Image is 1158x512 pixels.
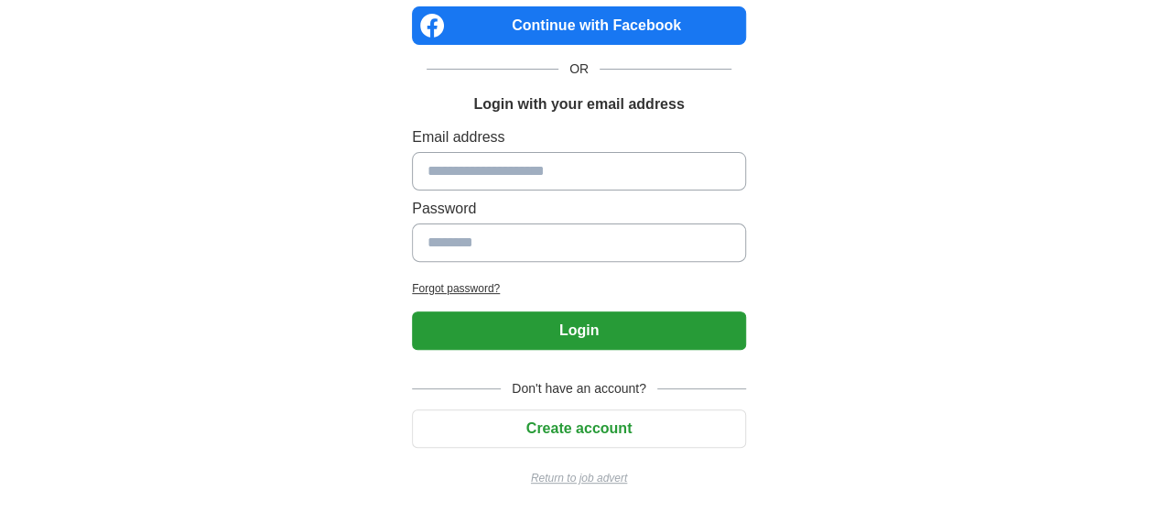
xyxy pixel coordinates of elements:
[412,311,746,350] button: Login
[473,93,684,115] h1: Login with your email address
[412,280,746,297] a: Forgot password?
[412,198,746,220] label: Password
[412,409,746,448] button: Create account
[558,60,600,79] span: OR
[412,470,746,486] a: Return to job advert
[501,379,657,398] span: Don't have an account?
[412,126,746,148] label: Email address
[412,6,746,45] a: Continue with Facebook
[412,420,746,436] a: Create account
